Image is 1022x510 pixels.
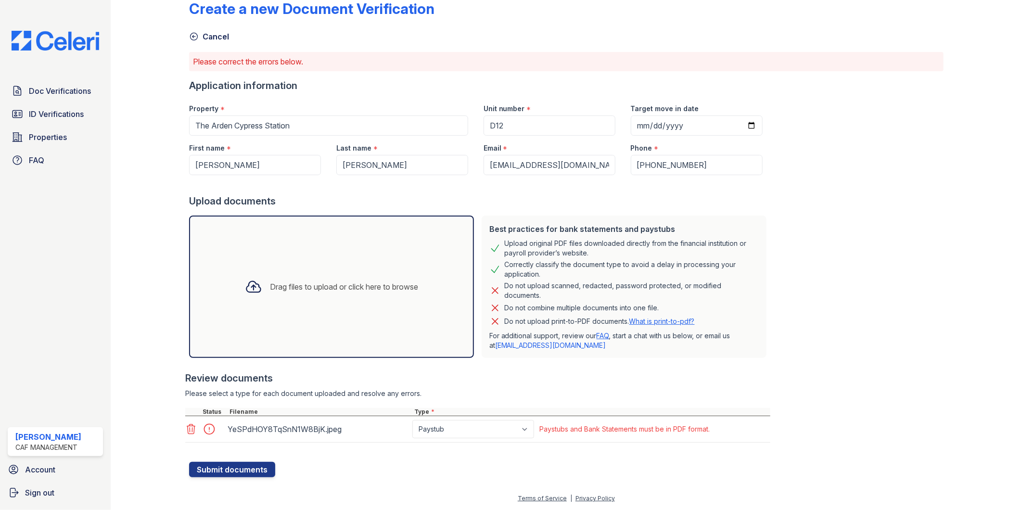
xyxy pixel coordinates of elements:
[495,341,606,349] a: [EMAIL_ADDRESS][DOMAIN_NAME]
[505,317,695,326] p: Do not upload print-to-PDF documents.
[4,460,107,479] a: Account
[270,281,418,293] div: Drag files to upload or click here to browse
[484,104,525,114] label: Unit number
[193,56,940,67] p: Please correct the errors below.
[189,104,218,114] label: Property
[8,151,103,170] a: FAQ
[336,143,371,153] label: Last name
[25,487,54,498] span: Sign out
[489,331,759,350] p: For additional support, review our , start a chat with us below, or email us at
[185,389,770,398] div: Please select a type for each document uploaded and resolve any errors.
[8,127,103,147] a: Properties
[540,424,710,434] div: Paystubs and Bank Statements must be in PDF format.
[505,239,759,258] div: Upload original PDF files downloaded directly from the financial institution or payroll provider’...
[4,483,107,502] a: Sign out
[8,81,103,101] a: Doc Verifications
[185,371,770,385] div: Review documents
[505,281,759,300] div: Do not upload scanned, redacted, password protected, or modified documents.
[29,154,44,166] span: FAQ
[228,421,409,437] div: YeSPdHOY8TqSnN1W8BjK.jpeg
[505,260,759,279] div: Correctly classify the document type to avoid a delay in processing your application.
[484,143,501,153] label: Email
[597,331,609,340] a: FAQ
[189,194,770,208] div: Upload documents
[518,495,567,502] a: Terms of Service
[201,408,228,416] div: Status
[575,495,615,502] a: Privacy Policy
[29,85,91,97] span: Doc Verifications
[189,79,770,92] div: Application information
[631,143,652,153] label: Phone
[629,317,695,325] a: What is print-to-pdf?
[228,408,412,416] div: Filename
[25,464,55,475] span: Account
[489,223,759,235] div: Best practices for bank statements and paystubs
[189,462,275,477] button: Submit documents
[412,408,770,416] div: Type
[570,495,572,502] div: |
[189,143,225,153] label: First name
[631,104,699,114] label: Target move in date
[4,31,107,51] img: CE_Logo_Blue-a8612792a0a2168367f1c8372b55b34899dd931a85d93a1a3d3e32e68fde9ad4.png
[8,104,103,124] a: ID Verifications
[15,431,81,443] div: [PERSON_NAME]
[505,302,659,314] div: Do not combine multiple documents into one file.
[15,443,81,452] div: CAF Management
[189,31,229,42] a: Cancel
[29,108,84,120] span: ID Verifications
[29,131,67,143] span: Properties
